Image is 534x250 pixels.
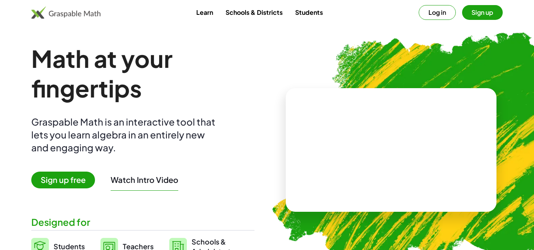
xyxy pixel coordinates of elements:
[219,5,289,20] a: Schools & Districts
[31,216,254,229] div: Designed for
[111,175,178,185] button: Watch Intro Video
[31,44,254,103] h1: Math at your fingertips
[333,121,450,179] video: What is this? This is dynamic math notation. Dynamic math notation plays a central role in how Gr...
[462,5,503,20] button: Sign up
[31,172,95,188] span: Sign up free
[31,115,219,154] div: Graspable Math is an interactive tool that lets you learn algebra in an entirely new and engaging...
[289,5,329,20] a: Students
[419,5,456,20] button: Log in
[190,5,219,20] a: Learn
